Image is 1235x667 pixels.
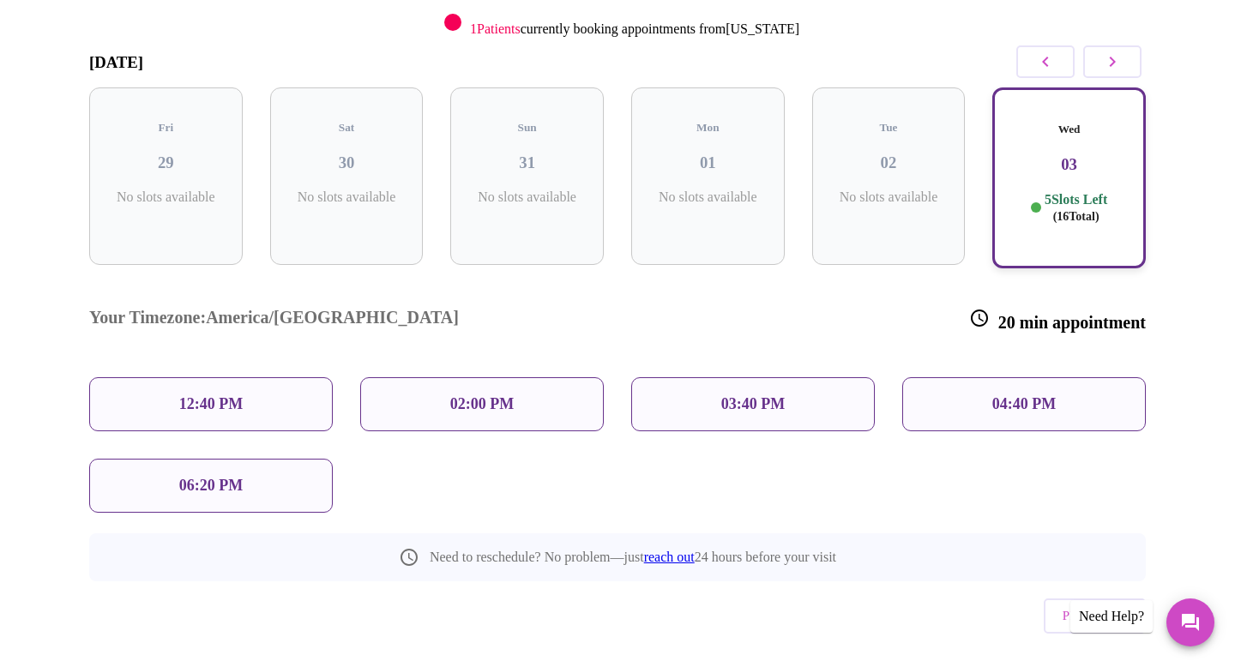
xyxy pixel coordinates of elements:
[1008,155,1130,174] h3: 03
[89,308,459,333] h3: Your Timezone: America/[GEOGRAPHIC_DATA]
[89,53,143,72] h3: [DATE]
[1063,604,1127,627] span: Previous
[826,153,952,172] h3: 02
[645,189,771,205] p: No slots available
[721,395,785,413] p: 03:40 PM
[103,153,229,172] h3: 29
[284,189,410,205] p: No slots available
[103,121,229,135] h5: Fri
[284,153,410,172] h3: 30
[470,21,799,37] p: currently booking appointments from [US_STATE]
[430,550,836,565] p: Need to reschedule? No problem—just 24 hours before your visit
[450,395,514,413] p: 02:00 PM
[103,189,229,205] p: No slots available
[1070,600,1153,633] div: Need Help?
[179,477,243,495] p: 06:20 PM
[826,189,952,205] p: No slots available
[969,308,1146,333] h3: 20 min appointment
[1166,598,1214,646] button: Messages
[1008,123,1130,136] h5: Wed
[1053,210,1099,223] span: ( 16 Total)
[464,153,590,172] h3: 31
[826,121,952,135] h5: Tue
[464,189,590,205] p: No slots available
[464,121,590,135] h5: Sun
[645,121,771,135] h5: Mon
[1044,598,1146,633] button: Previous
[645,153,771,172] h3: 01
[179,395,243,413] p: 12:40 PM
[284,121,410,135] h5: Sat
[1045,191,1107,225] p: 5 Slots Left
[992,395,1056,413] p: 04:40 PM
[644,550,695,564] a: reach out
[470,21,521,36] span: 1 Patients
